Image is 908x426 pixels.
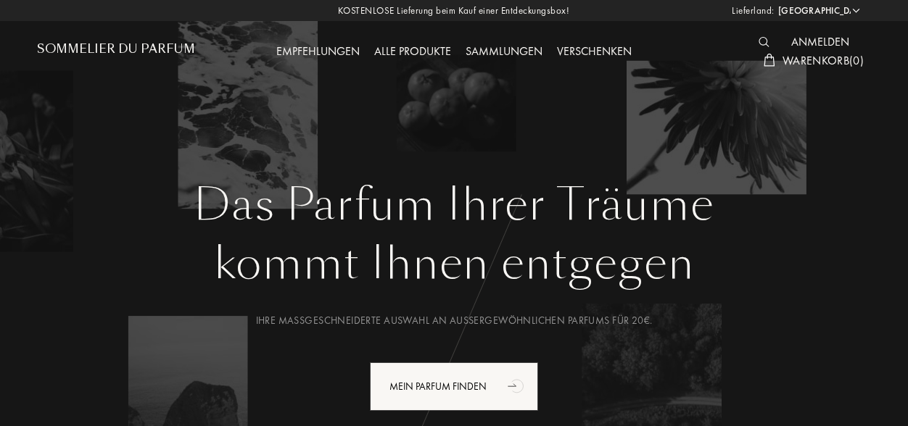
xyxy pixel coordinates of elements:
[458,43,550,62] div: Sammlungen
[48,179,860,231] h1: Das Parfum Ihrer Träume
[37,42,195,62] a: Sommelier du Parfum
[37,42,195,56] h1: Sommelier du Parfum
[550,43,639,62] div: Verschenken
[367,43,458,62] div: Alle Produkte
[764,54,775,67] img: cart_white.svg
[370,362,538,411] div: Mein Parfum finden
[269,43,367,59] a: Empfehlungen
[359,362,549,411] a: Mein Parfum findenanimation
[550,43,639,59] a: Verschenken
[269,43,367,62] div: Empfehlungen
[367,43,458,59] a: Alle Produkte
[503,371,532,400] div: animation
[784,34,857,49] a: Anmelden
[732,4,775,18] span: Lieferland:
[783,53,864,68] span: Warenkorb ( 0 )
[48,231,860,296] div: kommt Ihnen entgegen
[759,37,769,47] img: search_icn_white.svg
[784,33,857,52] div: Anmelden
[48,313,860,328] div: Ihre maßgeschneiderte Auswahl an außergewöhnlichen Parfums für 20€.
[458,43,550,59] a: Sammlungen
